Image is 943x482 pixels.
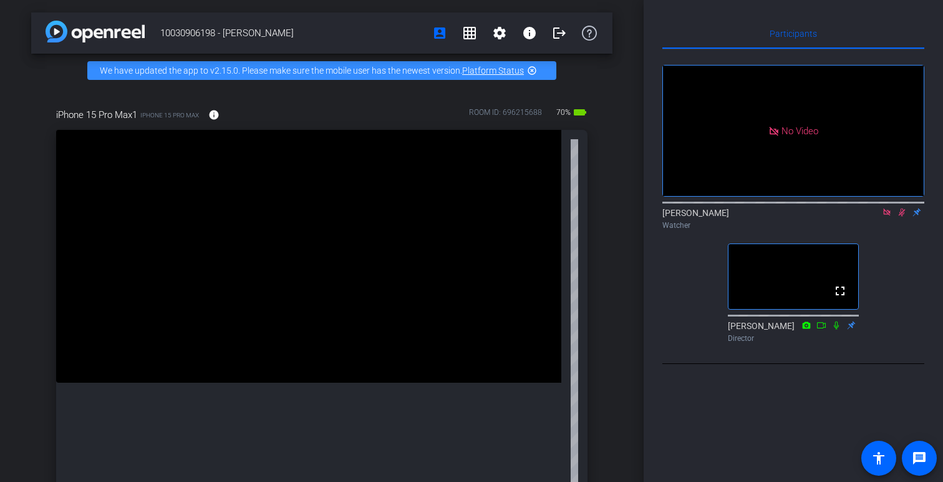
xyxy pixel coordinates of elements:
[469,107,542,125] div: ROOM ID: 696215688
[46,21,145,42] img: app-logo
[871,451,886,466] mat-icon: accessibility
[492,26,507,41] mat-icon: settings
[552,26,567,41] mat-icon: logout
[573,105,588,120] mat-icon: battery_std
[728,333,859,344] div: Director
[522,26,537,41] mat-icon: info
[462,26,477,41] mat-icon: grid_on
[833,283,848,298] mat-icon: fullscreen
[432,26,447,41] mat-icon: account_box
[527,66,537,76] mat-icon: highlight_off
[208,109,220,120] mat-icon: info
[912,451,927,466] mat-icon: message
[462,66,524,76] a: Platform Status
[728,320,859,344] div: [PERSON_NAME]
[770,29,817,38] span: Participants
[554,102,573,122] span: 70%
[87,61,556,80] div: We have updated the app to v2.15.0. Please make sure the mobile user has the newest version.
[160,21,425,46] span: 10030906198 - [PERSON_NAME]
[56,108,137,122] span: iPhone 15 Pro Max1
[662,220,924,231] div: Watcher
[140,111,199,120] span: iPhone 15 Pro Max
[662,207,924,231] div: [PERSON_NAME]
[781,125,818,136] span: No Video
